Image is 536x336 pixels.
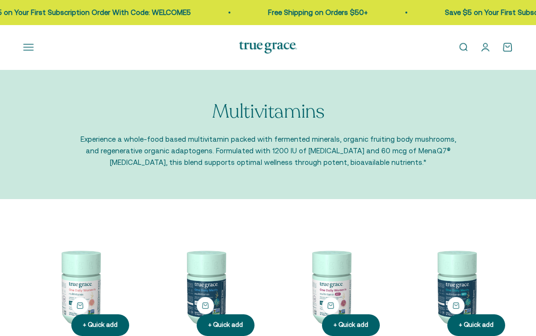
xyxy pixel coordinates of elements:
[71,314,129,336] button: + Quick add
[268,8,368,16] a: Free Shipping on Orders $50+
[80,134,456,168] p: Experience a whole-food based multivitamin packed with fermented minerals, organic fruiting body ...
[447,314,505,336] button: + Quick add
[447,297,465,314] button: + Quick add
[83,320,118,330] div: + Quick add
[71,297,89,314] button: + Quick add
[197,314,255,336] button: + Quick add
[212,101,324,122] p: Multivitamins
[459,320,494,330] div: + Quick add
[334,320,368,330] div: + Quick add
[197,297,214,314] button: + Quick add
[322,314,380,336] button: + Quick add
[208,320,243,330] div: + Quick add
[322,297,339,314] button: + Quick add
